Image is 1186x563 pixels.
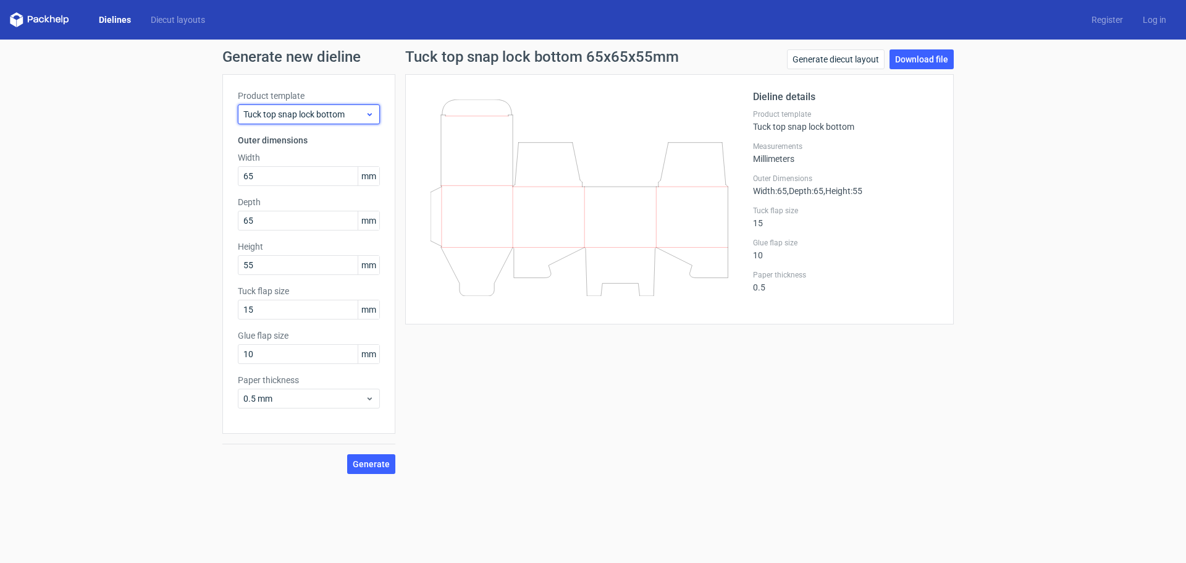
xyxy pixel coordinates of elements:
[889,49,954,69] a: Download file
[753,270,938,292] div: 0.5
[753,90,938,104] h2: Dieline details
[238,374,380,386] label: Paper thickness
[238,196,380,208] label: Depth
[358,345,379,363] span: mm
[753,270,938,280] label: Paper thickness
[89,14,141,26] a: Dielines
[238,134,380,146] h3: Outer dimensions
[358,167,379,185] span: mm
[753,109,938,119] label: Product template
[141,14,215,26] a: Diecut layouts
[753,109,938,132] div: Tuck top snap lock bottom
[753,238,938,260] div: 10
[358,256,379,274] span: mm
[358,300,379,319] span: mm
[753,206,938,228] div: 15
[1133,14,1176,26] a: Log in
[347,454,395,474] button: Generate
[243,108,365,121] span: Tuck top snap lock bottom
[823,186,862,196] span: , Height : 55
[238,90,380,102] label: Product template
[238,329,380,342] label: Glue flap size
[1082,14,1133,26] a: Register
[358,211,379,230] span: mm
[238,151,380,164] label: Width
[753,142,938,151] label: Measurements
[238,285,380,297] label: Tuck flap size
[238,240,380,253] label: Height
[353,460,390,468] span: Generate
[243,392,365,405] span: 0.5 mm
[753,142,938,164] div: Millimeters
[787,186,823,196] span: , Depth : 65
[787,49,885,69] a: Generate diecut layout
[405,49,679,64] h1: Tuck top snap lock bottom 65x65x55mm
[753,206,938,216] label: Tuck flap size
[753,238,938,248] label: Glue flap size
[753,174,938,184] label: Outer Dimensions
[753,186,787,196] span: Width : 65
[222,49,964,64] h1: Generate new dieline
